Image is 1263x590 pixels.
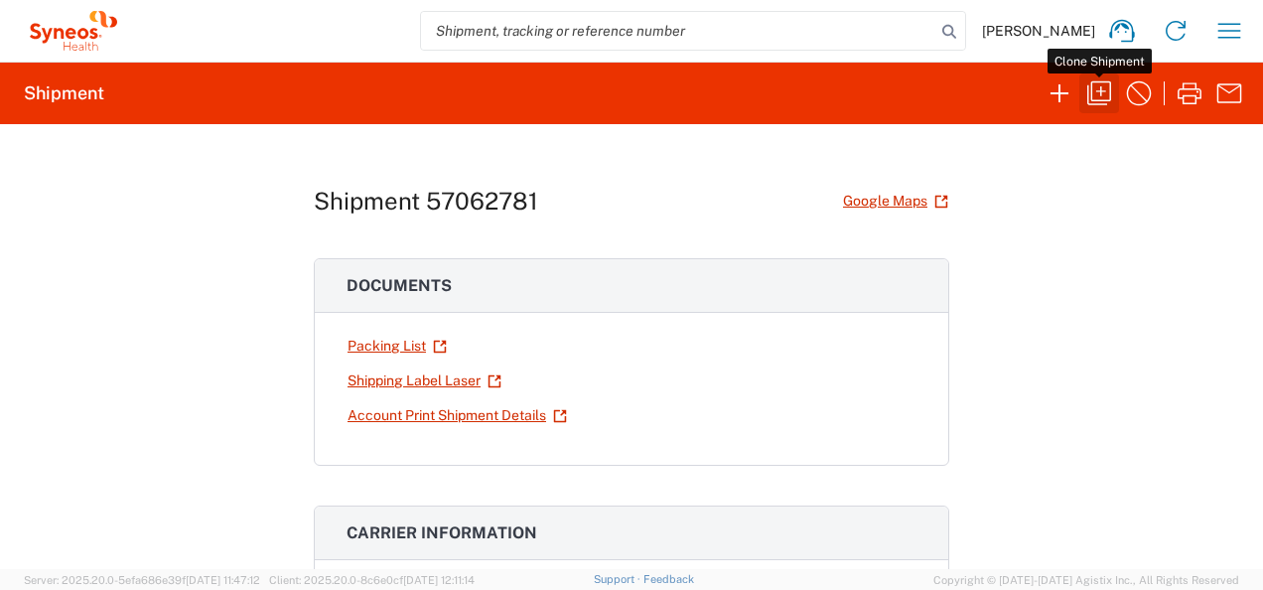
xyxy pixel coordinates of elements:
a: Feedback [643,573,694,585]
a: Google Maps [842,184,949,219]
a: Shipping Label Laser [347,364,502,398]
span: Client: 2025.20.0-8c6e0cf [269,574,475,586]
h1: Shipment 57062781 [314,187,538,216]
a: Account Print Shipment Details [347,398,568,433]
h2: Shipment [24,81,104,105]
a: Support [594,573,643,585]
span: [PERSON_NAME] [982,22,1095,40]
span: [DATE] 12:11:14 [403,574,475,586]
input: Shipment, tracking or reference number [421,12,935,50]
span: Copyright © [DATE]-[DATE] Agistix Inc., All Rights Reserved [933,571,1239,589]
span: Documents [347,276,452,295]
span: [DATE] 11:47:12 [186,574,260,586]
span: Carrier information [347,523,537,542]
a: Packing List [347,329,448,364]
span: Server: 2025.20.0-5efa686e39f [24,574,260,586]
